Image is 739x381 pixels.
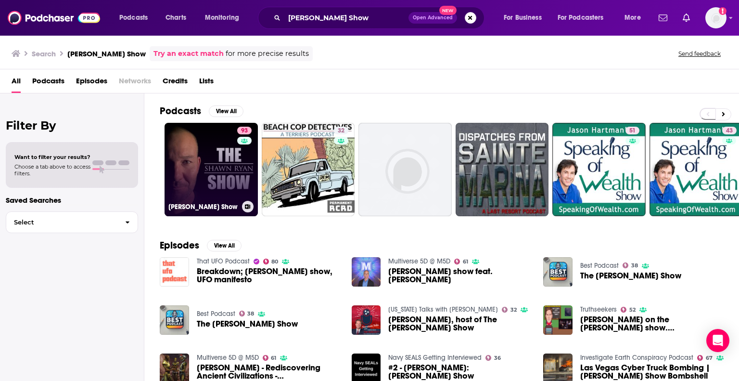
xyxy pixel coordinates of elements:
[558,11,604,25] span: For Podcasters
[197,320,298,328] a: The Shawn Ryan Show
[159,10,192,26] a: Charts
[32,49,56,58] h3: Search
[239,311,255,316] a: 38
[160,305,189,335] img: The Shawn Ryan Show
[197,320,298,328] span: The [PERSON_NAME] Show
[14,163,90,177] span: Choose a tab above to access filters.
[160,239,242,251] a: EpisodesView All
[439,6,457,15] span: New
[205,11,239,25] span: Monitoring
[510,308,517,312] span: 32
[408,12,457,24] button: Open AdvancedNew
[580,305,617,314] a: Truthseekers
[271,356,276,360] span: 61
[113,10,160,26] button: open menu
[284,10,408,26] input: Search podcasts, credits, & more...
[551,10,618,26] button: open menu
[165,123,258,216] a: 93[PERSON_NAME] Show
[160,239,199,251] h2: Episodes
[388,257,450,265] a: Multiverse 5D @ M5D
[198,10,252,26] button: open menu
[241,126,248,136] span: 93
[388,315,532,332] a: Shawn Ryan, host of The Shawn Ryan Show
[705,7,726,28] img: User Profile
[12,73,21,93] a: All
[76,73,107,93] a: Episodes
[580,354,693,362] a: Investigate Earth Conspiracy Podcast
[623,263,638,268] a: 38
[580,262,619,270] a: Best Podcast
[160,105,243,117] a: PodcastsView All
[119,73,151,93] span: Networks
[722,127,737,134] a: 43
[163,73,188,93] span: Credits
[580,272,681,280] span: The [PERSON_NAME] Show
[655,10,671,26] a: Show notifications dropdown
[494,356,501,360] span: 36
[706,329,729,352] div: Open Intercom Messenger
[726,126,733,136] span: 43
[119,11,148,25] span: Podcasts
[580,315,724,332] a: Tim Gallaudet on the Shawn Ryan show. Shawn Ryan cashes in on another wackadoo!
[6,196,138,205] p: Saved Searches
[388,305,498,314] a: Tennessee Talks with Tim Burchett
[352,257,381,287] img: Shawn Ryan show feat. Steven Greer
[199,73,214,93] a: Lists
[705,7,726,28] button: Show profile menu
[580,272,681,280] a: The Shawn Ryan Show
[338,126,344,136] span: 32
[705,7,726,28] span: Logged in as shcarlos
[388,364,532,380] a: #2 - Travis Kennedy: Shawn Ryan Show
[618,10,653,26] button: open menu
[160,257,189,287] img: Breakdown; Shawn Ryan show, UFO manifesto
[197,267,340,284] span: Breakdown; [PERSON_NAME] show, UFO manifesto
[552,123,646,216] a: 51
[388,267,532,284] a: Shawn Ryan show feat. Steven Greer
[625,127,639,134] a: 51
[388,267,532,284] span: [PERSON_NAME] show feat. [PERSON_NAME]
[197,364,340,380] span: [PERSON_NAME] - Rediscovering Ancient Civilizations - [PERSON_NAME] Show
[267,7,494,29] div: Search podcasts, credits, & more...
[168,203,238,211] h3: [PERSON_NAME] Show
[67,49,146,58] h3: [PERSON_NAME] Show
[32,73,64,93] a: Podcasts
[580,364,724,380] a: Las Vegas Cyber Truck Bombing | Shawn Ryan Show Bombshell
[262,123,355,216] a: 32
[497,10,554,26] button: open menu
[197,354,259,362] a: Multiverse 5D @ M5D
[207,240,242,251] button: View All
[263,355,277,361] a: 61
[237,127,252,134] a: 93
[153,48,224,59] a: Try an exact match
[463,260,468,264] span: 61
[580,364,724,380] span: Las Vegas Cyber Truck Bombing | [PERSON_NAME] Show Bombshell
[197,364,340,380] a: Randall Carlson - Rediscovering Ancient Civilizations - Shawn Ryan Show
[543,257,573,287] img: The Shawn Ryan Show
[263,259,279,264] a: 80
[388,364,532,380] span: #2 - [PERSON_NAME]: [PERSON_NAME] Show
[388,354,482,362] a: Navy SEALS Getting Interviewed
[697,355,713,361] a: 67
[8,9,100,27] img: Podchaser - Follow, Share and Rate Podcasts
[197,310,235,318] a: Best Podcast
[352,305,381,335] img: Shawn Ryan, host of The Shawn Ryan Show
[6,219,117,225] span: Select
[334,127,348,134] a: 32
[485,355,501,361] a: 36
[624,11,641,25] span: More
[679,10,694,26] a: Show notifications dropdown
[543,305,573,335] img: Tim Gallaudet on the Shawn Ryan show. Shawn Ryan cashes in on another wackadoo!
[454,259,468,264] a: 61
[6,211,138,233] button: Select
[160,105,201,117] h2: Podcasts
[197,267,340,284] a: Breakdown; Shawn Ryan show, UFO manifesto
